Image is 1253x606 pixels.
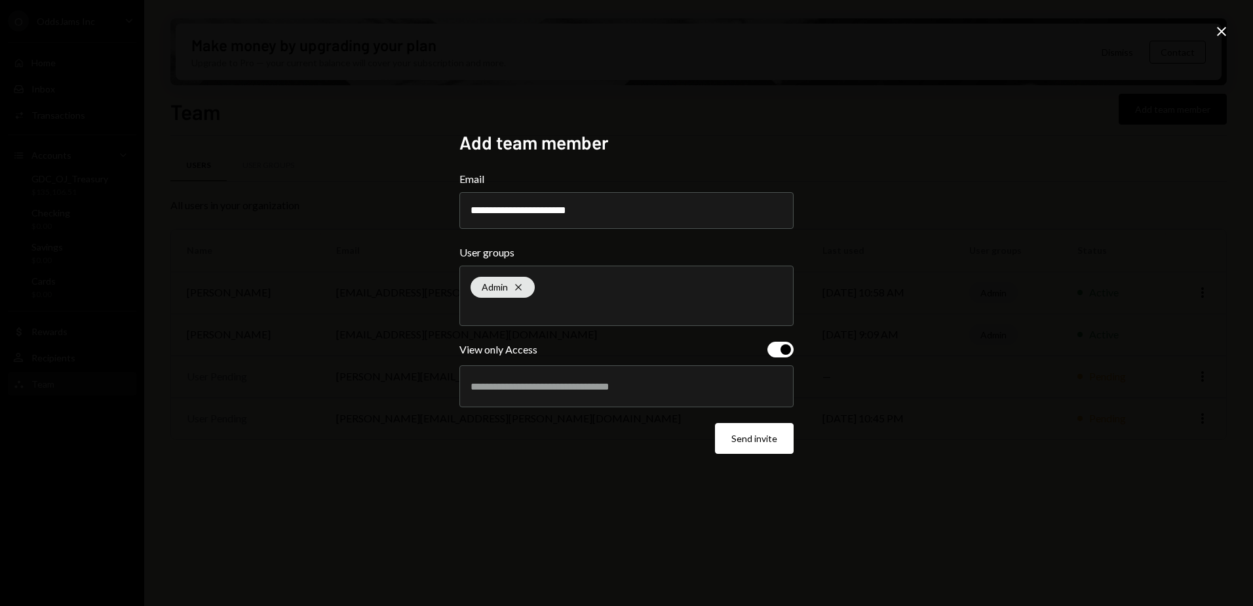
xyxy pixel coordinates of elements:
button: Send invite [715,423,794,454]
div: Admin [471,277,535,298]
div: View only Access [459,342,537,357]
label: Email [459,171,794,187]
label: User groups [459,245,794,260]
h2: Add team member [459,130,794,155]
